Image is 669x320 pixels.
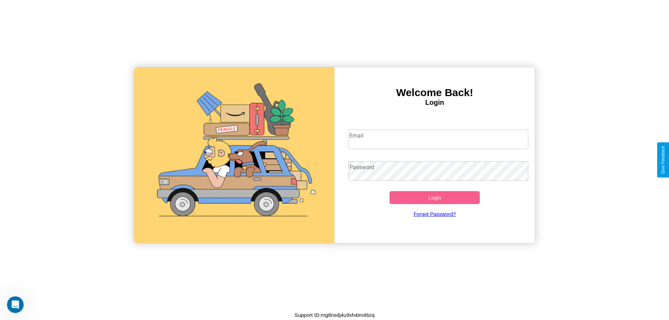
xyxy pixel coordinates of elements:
h4: Login [334,99,535,107]
iframe: Intercom live chat [7,296,24,313]
p: Support ID: mg8nsdj4u9xh4im46zq [294,310,375,320]
img: gif [134,67,334,243]
a: Forgot Password? [345,204,525,224]
button: Login [390,191,480,204]
div: Give Feedback [661,146,666,174]
h3: Welcome Back! [334,87,535,99]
